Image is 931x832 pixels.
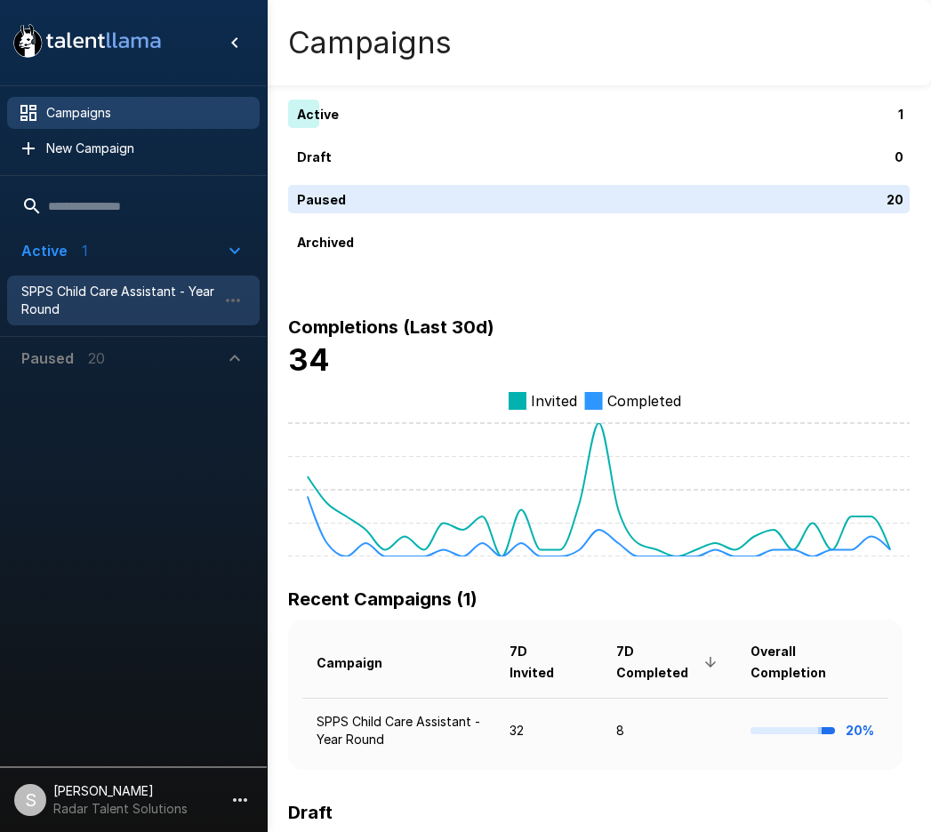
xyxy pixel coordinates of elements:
[602,698,736,763] td: 8
[898,105,903,124] p: 1
[288,802,333,823] b: Draft
[495,698,602,763] td: 32
[616,641,722,684] span: 7D Completed
[317,652,405,674] span: Campaign
[288,341,330,378] b: 34
[288,24,452,61] h4: Campaigns
[302,698,495,763] td: SPPS Child Care Assistant - Year Round
[887,190,903,209] p: 20
[750,641,874,684] span: Overall Completion
[846,723,874,738] b: 20%
[510,641,588,684] span: 7D Invited
[288,588,478,610] b: Recent Campaigns (1)
[288,316,494,338] b: Completions (Last 30d)
[895,148,903,166] p: 0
